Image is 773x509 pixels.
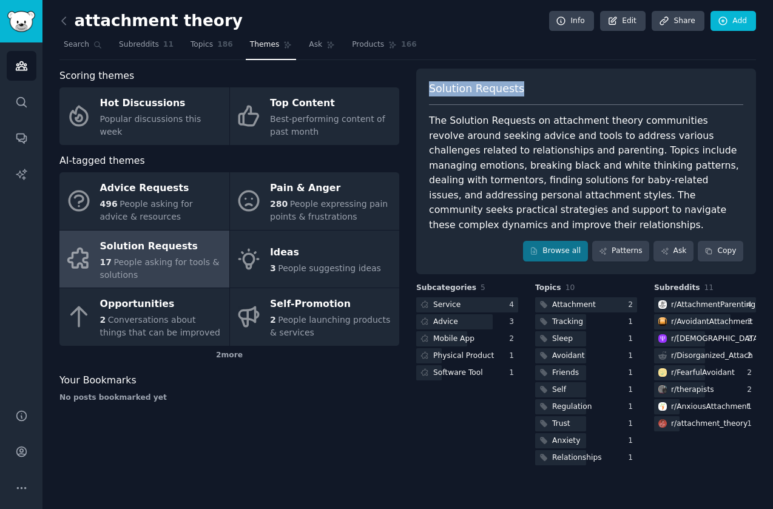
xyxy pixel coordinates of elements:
a: Ask [653,241,694,261]
a: askpsychologyr/[DEMOGRAPHIC_DATA]2 [654,331,756,346]
img: askpsychology [658,334,667,343]
div: 1 [747,402,756,413]
div: Mobile App [433,334,474,345]
a: Service4 [416,297,518,312]
a: Avoidant1 [535,348,637,363]
a: Products166 [348,35,420,60]
a: Topics186 [186,35,237,60]
span: 17 [100,257,112,267]
div: r/ AttachmentParenting [671,300,755,311]
a: Relationships1 [535,450,637,465]
img: AttachmentParenting [658,300,667,309]
a: Trust1 [535,416,637,431]
div: Avoidant [552,351,585,362]
a: Add [711,11,756,32]
div: 1 [747,419,756,430]
div: 2 [747,385,756,396]
span: Themes [250,39,280,50]
div: 1 [628,368,637,379]
div: 1 [628,419,637,430]
div: Tracking [552,317,583,328]
a: Regulation1 [535,399,637,414]
div: Relationships [552,453,602,463]
img: attachment_theory [658,419,667,428]
span: 3 [270,263,276,273]
div: 1 [509,351,518,362]
span: Search [64,39,89,50]
a: Software Tool1 [416,365,518,380]
div: Self-Promotion [270,295,393,314]
div: 1 [628,351,637,362]
a: Browse all [523,241,588,261]
span: People asking for advice & resources [100,199,193,221]
span: Topics [535,283,561,294]
span: 280 [270,199,288,209]
div: r/ [DEMOGRAPHIC_DATA] [671,334,761,345]
div: Hot Discussions [100,94,223,113]
span: Subcategories [416,283,476,294]
div: r/ FearfulAvoidant [671,368,735,379]
a: Sleep1 [535,331,637,346]
div: 2 [628,300,637,311]
div: 3 [509,317,518,328]
img: AvoidantAttachment [658,317,667,326]
div: Advice Requests [100,179,223,198]
a: therapistsr/therapists2 [654,382,756,397]
div: r/ AnxiousAttachment [671,402,749,413]
span: Your Bookmarks [59,373,137,388]
a: Physical Product1 [416,348,518,363]
a: Mobile App2 [416,331,518,346]
div: Software Tool [433,368,483,379]
span: Conversations about things that can be improved [100,315,220,337]
a: Info [549,11,594,32]
img: AnxiousAttachment [658,402,667,411]
img: FearfulAvoidant [658,368,667,377]
a: Attachment2 [535,297,637,312]
div: 4 [747,300,756,311]
a: Ideas3People suggesting ideas [230,231,400,288]
div: 2 [747,334,756,345]
div: Self [552,385,566,396]
span: 11 [163,39,174,50]
h2: attachment theory [59,12,243,31]
div: Service [433,300,461,311]
div: 1 [628,402,637,413]
span: 2 [270,315,276,325]
a: Ask [305,35,339,60]
a: AttachmentParentingr/AttachmentParenting4 [654,297,756,312]
div: 1 [628,334,637,345]
span: 10 [565,283,575,292]
span: 496 [100,199,118,209]
div: r/ AvoidantAttachment [671,317,753,328]
span: People expressing pain points & frustrations [270,199,388,221]
a: Hot DiscussionsPopular discussions this week [59,87,229,145]
div: Sleep [552,334,573,345]
span: Ask [309,39,322,50]
a: Patterns [592,241,649,261]
span: People suggesting ideas [278,263,381,273]
a: Self1 [535,382,637,397]
div: Trust [552,419,570,430]
span: 166 [401,39,417,50]
img: GummySearch logo [7,11,35,32]
a: Self-Promotion2People launching products & services [230,288,400,346]
a: AvoidantAttachmentr/AvoidantAttachment3 [654,314,756,329]
div: Anxiety [552,436,580,447]
a: Advice3 [416,314,518,329]
span: Scoring themes [59,69,134,84]
div: 2 more [59,346,399,365]
div: 1 [509,368,518,379]
div: 2 [747,368,756,379]
div: 1 [628,436,637,447]
span: 186 [217,39,233,50]
div: The Solution Requests on attachment theory communities revolve around seeking advice and tools to... [429,113,743,232]
span: Subreddits [119,39,159,50]
div: 1 [628,453,637,463]
div: No posts bookmarked yet [59,393,399,403]
button: Copy [698,241,743,261]
div: Opportunities [100,295,223,314]
div: Pain & Anger [270,179,393,198]
span: Best-performing content of past month [270,114,385,137]
div: r/ Disorganized_Attach [671,351,753,362]
a: Friends1 [535,365,637,380]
